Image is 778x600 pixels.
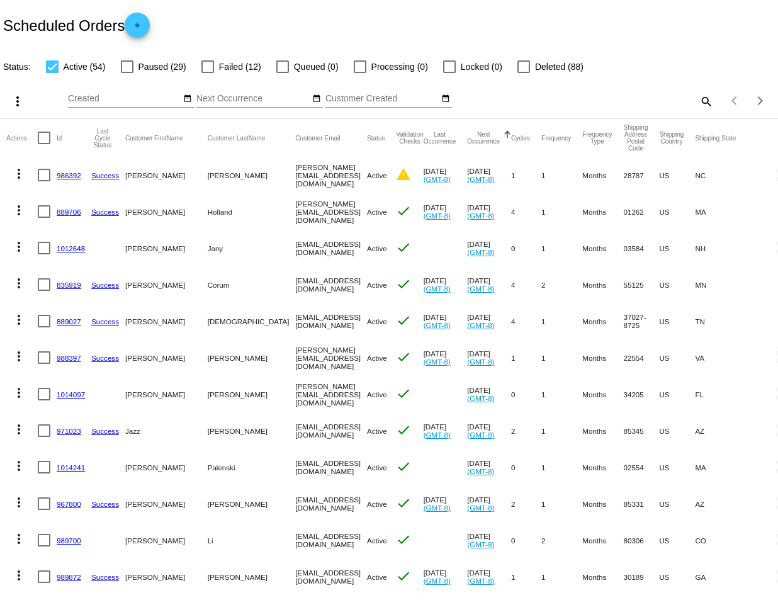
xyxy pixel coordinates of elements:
mat-cell: 1 [511,157,541,193]
mat-cell: US [659,339,695,376]
button: Change sorting for Frequency [541,134,571,142]
a: 986392 [57,171,81,179]
mat-cell: 2 [511,412,541,449]
span: Active [367,500,387,508]
mat-cell: MN [695,266,777,303]
mat-icon: check [396,532,411,547]
a: Success [91,281,119,289]
button: Change sorting for ShippingPostcode [624,124,648,152]
mat-cell: 1 [541,558,582,595]
a: (GMT-8) [467,358,494,366]
mat-cell: US [659,230,695,266]
mat-cell: Months [582,412,623,449]
span: Locked (0) [461,59,502,74]
mat-cell: VA [695,339,777,376]
mat-cell: Holland [208,193,296,230]
mat-icon: warning [396,167,411,182]
mat-cell: [DATE] [467,193,511,230]
mat-cell: [DATE] [424,485,468,522]
mat-cell: US [659,303,695,339]
mat-cell: 2 [541,266,582,303]
mat-icon: more_vert [11,531,26,546]
mat-cell: [DATE] [467,485,511,522]
mat-cell: 01262 [624,193,660,230]
mat-cell: 1 [541,193,582,230]
a: 1012648 [57,244,85,252]
mat-icon: more_vert [11,495,26,510]
a: (GMT-8) [467,248,494,256]
a: Success [91,208,119,216]
a: (GMT-8) [467,212,494,220]
mat-cell: NH [695,230,777,266]
mat-cell: [PERSON_NAME] [125,303,208,339]
a: (GMT-8) [424,175,451,183]
mat-cell: Months [582,230,623,266]
h2: Scheduled Orders [3,13,150,38]
mat-cell: [DEMOGRAPHIC_DATA] [208,303,296,339]
a: (GMT-8) [467,321,494,329]
a: (GMT-8) [467,467,494,475]
mat-icon: check [396,422,411,438]
span: Active [367,354,387,362]
mat-cell: 0 [511,376,541,412]
mat-cell: Months [582,339,623,376]
mat-cell: [PERSON_NAME] [125,266,208,303]
mat-cell: US [659,157,695,193]
span: Active [367,536,387,545]
input: Created [68,94,181,104]
mat-cell: US [659,266,695,303]
span: Active (54) [64,59,106,74]
a: (GMT-8) [424,431,451,439]
input: Customer Created [325,94,439,104]
a: (GMT-8) [467,577,494,585]
mat-cell: 1 [541,376,582,412]
span: Active [367,281,387,289]
span: Failed (12) [219,59,261,74]
mat-cell: [EMAIL_ADDRESS][DOMAIN_NAME] [295,303,367,339]
mat-cell: 2 [541,522,582,558]
mat-cell: [EMAIL_ADDRESS][DOMAIN_NAME] [295,230,367,266]
span: Paused (29) [138,59,186,74]
span: Active [367,244,387,252]
mat-icon: check [396,459,411,474]
mat-cell: US [659,412,695,449]
mat-icon: check [396,240,411,255]
mat-cell: Months [582,303,623,339]
mat-icon: date_range [441,94,450,104]
a: (GMT-8) [424,504,451,512]
button: Next page [748,88,773,113]
button: Change sorting for FrequencyType [582,131,612,145]
button: Previous page [723,88,748,113]
a: 1014241 [57,463,85,472]
a: 988397 [57,354,81,362]
a: 967800 [57,500,81,508]
mat-cell: [EMAIL_ADDRESS][DOMAIN_NAME] [295,485,367,522]
mat-cell: [DATE] [467,157,511,193]
mat-cell: 02554 [624,449,660,485]
mat-cell: [EMAIL_ADDRESS][DOMAIN_NAME] [295,266,367,303]
mat-cell: 1 [541,449,582,485]
span: Active [367,208,387,216]
mat-cell: AZ [695,485,777,522]
mat-cell: Months [582,157,623,193]
mat-cell: [PERSON_NAME] [208,157,296,193]
mat-cell: FL [695,376,777,412]
mat-header-cell: Validation Checks [396,119,423,157]
a: (GMT-8) [424,358,451,366]
a: Success [91,427,119,435]
mat-icon: more_vert [10,94,25,109]
mat-cell: [PERSON_NAME] [125,376,208,412]
span: Active [367,427,387,435]
mat-cell: [PERSON_NAME] [125,339,208,376]
a: (GMT-8) [467,540,494,548]
mat-cell: MA [695,193,777,230]
mat-icon: check [396,386,411,401]
mat-cell: Li [208,522,296,558]
mat-cell: Months [582,376,623,412]
mat-icon: more_vert [11,458,26,473]
mat-cell: 4 [511,303,541,339]
mat-cell: [DATE] [467,303,511,339]
mat-cell: Months [582,558,623,595]
mat-cell: Corum [208,266,296,303]
button: Change sorting for CustomerEmail [295,134,340,142]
